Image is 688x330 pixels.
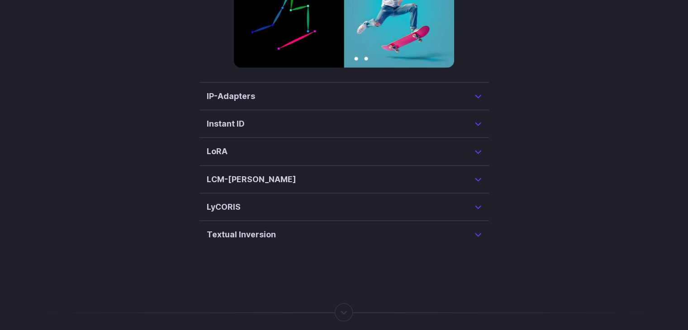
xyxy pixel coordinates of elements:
[207,228,276,241] h3: Textual Inversion
[207,173,296,186] h3: LCM-[PERSON_NAME]
[207,201,241,213] h3: LyCORIS
[207,145,228,158] h3: LoRA
[207,118,482,130] summary: Instant ID
[207,118,245,130] h3: Instant ID
[207,145,482,158] summary: LoRA
[207,201,482,213] summary: LyCORIS
[207,90,482,103] summary: IP-Adapters
[207,90,255,103] h3: IP-Adapters
[207,228,482,241] summary: Textual Inversion
[207,173,482,186] summary: LCM-[PERSON_NAME]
